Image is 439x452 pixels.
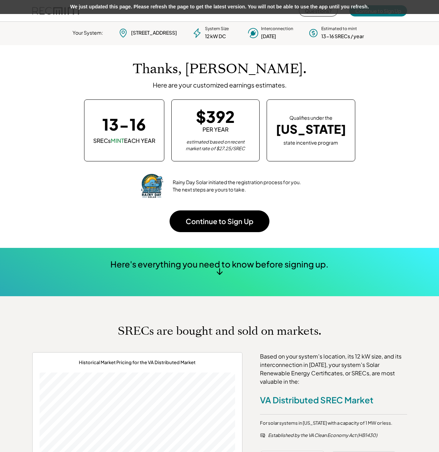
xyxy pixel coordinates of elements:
div: [DATE] [261,33,276,40]
div: Estimated to mint [321,26,357,32]
div: Here are your customized earnings estimates. [153,81,287,89]
div: Established by the VA Clean Economy Act (HB1430) [268,432,407,439]
div: For solar systems in [US_STATE] with a capacity of 1 MW or less. [260,420,392,427]
div: SRECs EACH YEAR [93,137,155,145]
div: ↓ [216,265,223,276]
button: Continue to Sign Up [170,210,269,232]
div: Rainy Day Solar initiated the registration process for you. The next steps are yours to take. [173,179,302,193]
div: [US_STATE] [276,122,346,137]
div: Here's everything you need to know before signing up. [110,258,329,270]
img: DALL%C2%B7E%202023-11-28%2009.08.28%20-%20Design%20a%20professional%20yet%20satirical%20logo%20fo... [138,172,166,200]
div: estimated based on recent market rate of $27.25/SREC [180,139,251,152]
div: 13-16 SRECs / year [321,33,364,40]
font: MINT [111,137,124,144]
div: Interconnection [261,26,293,32]
div: Based on your system's location, its 12 kW size, and its interconnection in [DATE], your system's... [260,352,407,386]
div: PER YEAR [203,126,228,133]
div: 12 kW DC [205,33,226,40]
div: Historical Market Pricing for the VA Distributed Market [79,360,196,366]
div: $392 [196,109,235,124]
div: 13-16 [102,116,146,132]
div: Qualifies under the [289,114,332,121]
div: System Size [205,26,229,32]
h1: SRECs are bought and sold on markets. [118,324,321,338]
div: [STREET_ADDRESS] [131,29,177,36]
h1: Thanks, [PERSON_NAME]. [133,61,307,77]
div: state incentive program [283,138,338,146]
div: Your System: [73,29,103,36]
div: VA Distributed SREC Market [260,395,373,405]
